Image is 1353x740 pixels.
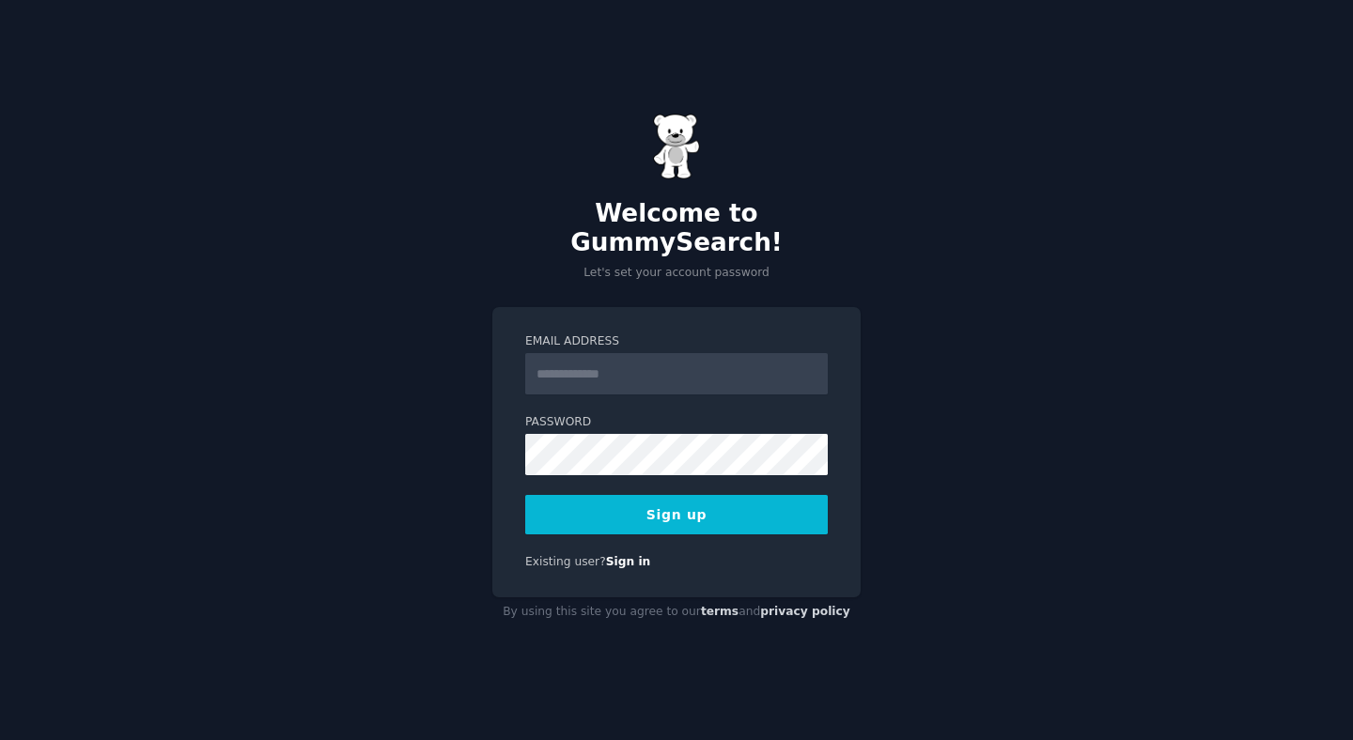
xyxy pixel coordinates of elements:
h2: Welcome to GummySearch! [492,199,861,258]
a: terms [701,605,739,618]
p: Let's set your account password [492,265,861,282]
a: Sign in [606,555,651,568]
div: By using this site you agree to our and [492,597,861,627]
button: Sign up [525,495,828,534]
label: Email Address [525,333,828,350]
img: Gummy Bear [653,114,700,179]
label: Password [525,414,828,431]
a: privacy policy [760,605,850,618]
span: Existing user? [525,555,606,568]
